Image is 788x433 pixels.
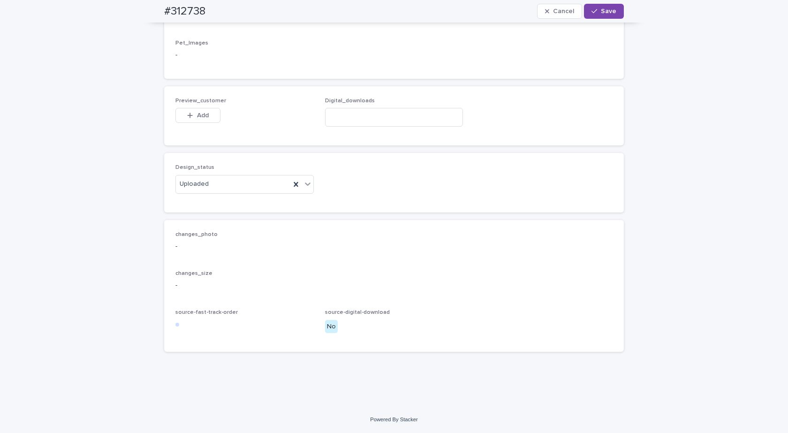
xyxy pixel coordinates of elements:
[553,8,574,15] span: Cancel
[175,40,208,46] span: Pet_Images
[175,50,613,60] p: -
[175,98,226,104] span: Preview_customer
[325,320,338,334] div: No
[537,4,582,19] button: Cancel
[370,417,417,422] a: Powered By Stacker
[180,179,209,189] span: Uploaded
[175,232,218,237] span: changes_photo
[164,5,205,18] h2: #312738
[325,310,390,315] span: source-digital-download
[197,112,209,119] span: Add
[584,4,624,19] button: Save
[175,242,613,251] p: -
[325,98,375,104] span: Digital_downloads
[175,108,220,123] button: Add
[175,271,212,276] span: changes_size
[175,165,214,170] span: Design_status
[175,281,613,290] p: -
[175,310,238,315] span: source-fast-track-order
[601,8,616,15] span: Save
